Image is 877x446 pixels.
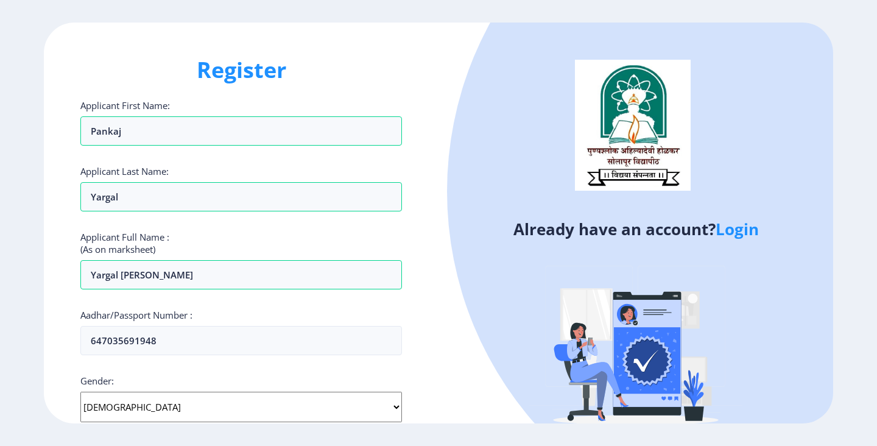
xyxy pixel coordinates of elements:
input: Last Name [80,182,402,211]
input: Aadhar/Passport Number [80,326,402,355]
label: Gender: [80,375,114,387]
img: logo [575,60,691,190]
a: Login [716,218,759,240]
label: Applicant Last Name: [80,165,169,177]
input: First Name [80,116,402,146]
label: Applicant Full Name : (As on marksheet) [80,231,169,255]
h4: Already have an account? [448,219,824,239]
label: Applicant First Name: [80,99,170,111]
h1: Register [80,55,402,85]
input: Full Name [80,260,402,289]
label: Aadhar/Passport Number : [80,309,192,321]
